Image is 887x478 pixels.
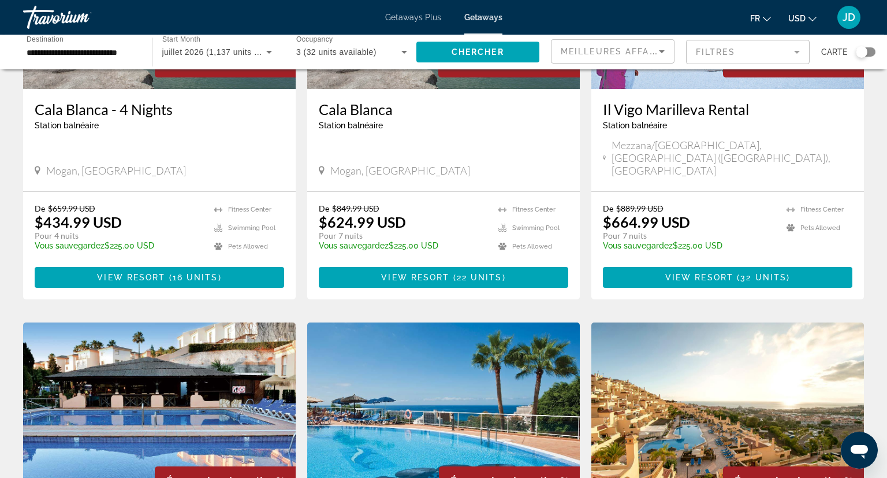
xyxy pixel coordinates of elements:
[788,14,806,23] span: USD
[733,273,790,282] span: ( )
[228,243,268,250] span: Pets Allowed
[319,203,329,213] span: De
[35,267,284,288] button: View Resort(16 units)
[319,101,568,118] a: Cala Blanca
[35,101,284,118] a: Cala Blanca - 4 Nights
[603,213,690,231] p: $664.99 USD
[561,45,665,58] mat-select: Sort by
[665,273,733,282] span: View Resort
[834,5,864,29] button: User Menu
[750,14,760,23] span: fr
[561,47,672,56] span: Meilleures affaires
[416,42,540,62] button: Chercher
[330,164,470,177] span: Mogan, [GEOGRAPHIC_DATA]
[686,39,810,65] button: Filter
[603,121,667,130] span: Station balnéaire
[35,241,105,250] span: Vous sauvegardez
[512,243,552,250] span: Pets Allowed
[319,213,406,231] p: $624.99 USD
[35,241,203,250] p: $225.00 USD
[27,35,64,43] span: Destination
[162,36,200,43] span: Start Month
[603,203,613,213] span: De
[228,206,271,213] span: Fitness Center
[800,206,844,213] span: Fitness Center
[464,13,502,22] a: Getaways
[332,203,379,213] span: $849.99 USD
[449,273,505,282] span: ( )
[35,213,122,231] p: $434.99 USD
[35,203,45,213] span: De
[97,273,165,282] span: View Resort
[821,44,847,60] span: Carte
[841,432,878,469] iframe: Bouton de lancement de la fenêtre de messagerie
[512,206,556,213] span: Fitness Center
[296,47,377,57] span: 3 (32 units available)
[616,203,664,213] span: $889.99 USD
[46,164,186,177] span: Mogan, [GEOGRAPHIC_DATA]
[319,267,568,288] button: View Resort(22 units)
[385,13,441,22] a: Getaways Plus
[319,121,383,130] span: Station balnéaire
[23,2,139,32] a: Travorium
[319,241,389,250] span: Vous sauvegardez
[800,224,840,232] span: Pets Allowed
[843,12,855,23] span: JD
[35,121,99,130] span: Station balnéaire
[788,10,817,27] button: Change currency
[603,101,852,118] a: Il Vigo Marilleva Rental
[228,224,275,232] span: Swimming Pool
[35,231,203,241] p: Pour 4 nuits
[319,241,487,250] p: $225.00 USD
[296,36,333,43] span: Occupancy
[750,10,771,27] button: Change language
[162,47,292,57] span: juillet 2026 (1,137 units available)
[603,241,673,250] span: Vous sauvegardez
[319,231,487,241] p: Pour 7 nuits
[612,139,852,177] span: Mezzana/[GEOGRAPHIC_DATA], [GEOGRAPHIC_DATA] ([GEOGRAPHIC_DATA]), [GEOGRAPHIC_DATA]
[165,273,221,282] span: ( )
[452,47,504,57] span: Chercher
[381,273,449,282] span: View Resort
[740,273,787,282] span: 32 units
[512,224,560,232] span: Swimming Pool
[48,203,95,213] span: $659.99 USD
[603,231,775,241] p: Pour 7 nuits
[603,267,852,288] button: View Resort(32 units)
[457,273,502,282] span: 22 units
[603,241,775,250] p: $225.00 USD
[173,273,218,282] span: 16 units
